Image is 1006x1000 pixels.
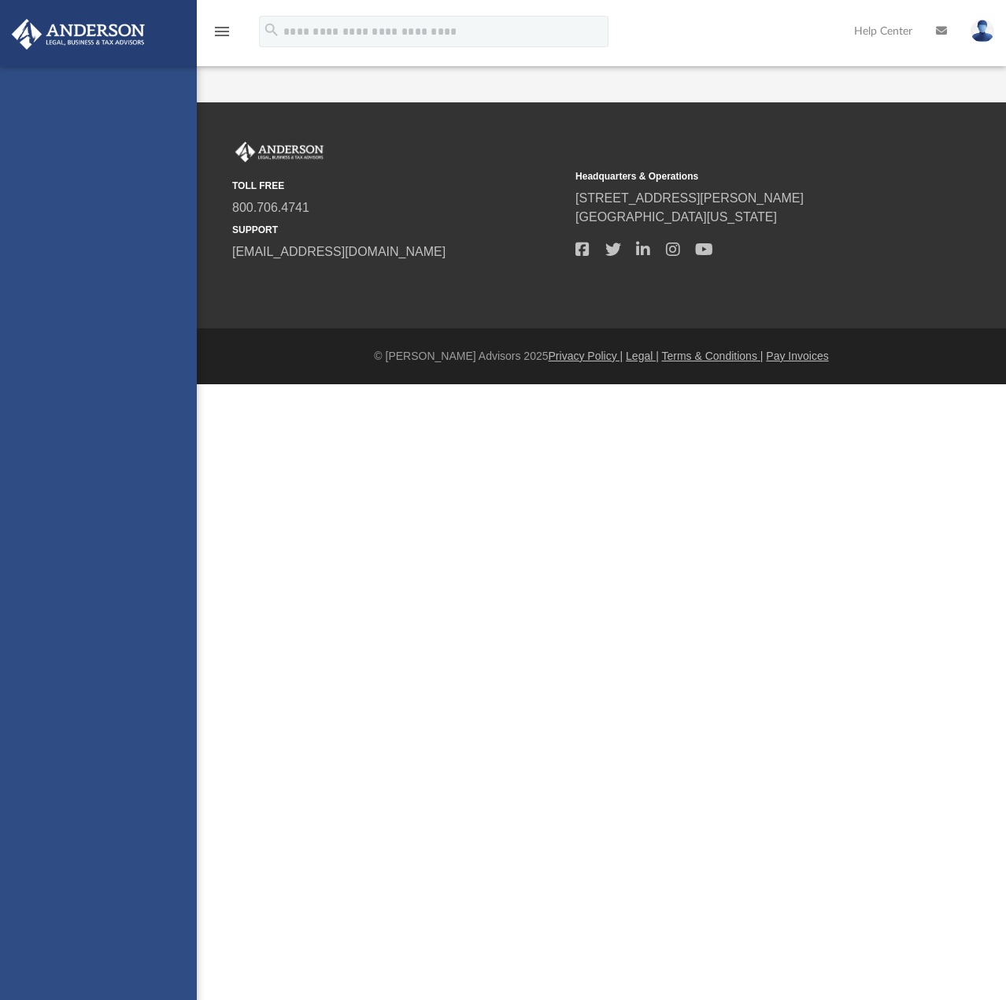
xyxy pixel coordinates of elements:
a: menu [213,30,231,41]
i: menu [213,22,231,41]
a: [STREET_ADDRESS][PERSON_NAME] [575,191,804,205]
img: User Pic [971,20,994,43]
a: [EMAIL_ADDRESS][DOMAIN_NAME] [232,245,446,258]
a: 800.706.4741 [232,201,309,214]
a: Terms & Conditions | [662,350,764,362]
a: Pay Invoices [766,350,828,362]
img: Anderson Advisors Platinum Portal [7,19,150,50]
a: Legal | [626,350,659,362]
div: © [PERSON_NAME] Advisors 2025 [197,348,1006,365]
img: Anderson Advisors Platinum Portal [232,142,327,162]
small: TOLL FREE [232,179,564,193]
small: Headquarters & Operations [575,169,908,183]
i: search [263,21,280,39]
a: Privacy Policy | [549,350,623,362]
a: [GEOGRAPHIC_DATA][US_STATE] [575,210,777,224]
small: SUPPORT [232,223,564,237]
